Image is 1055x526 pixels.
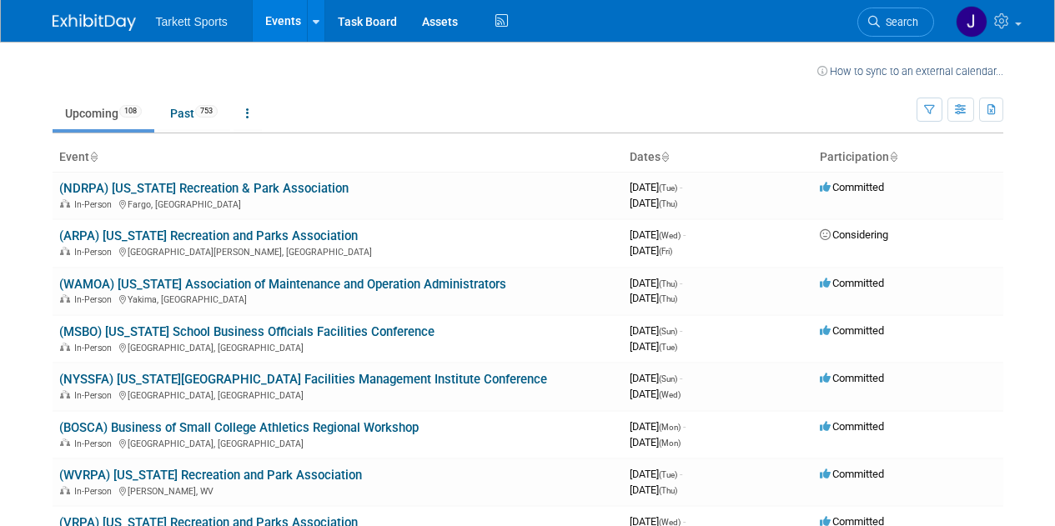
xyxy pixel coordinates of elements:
[74,247,117,258] span: In-Person
[659,247,672,256] span: (Fri)
[630,340,677,353] span: [DATE]
[59,388,616,401] div: [GEOGRAPHIC_DATA], [GEOGRAPHIC_DATA]
[956,6,987,38] img: Jeff Sackman
[820,468,884,480] span: Committed
[659,279,677,288] span: (Thu)
[630,324,682,337] span: [DATE]
[60,343,70,351] img: In-Person Event
[74,390,117,401] span: In-Person
[659,294,677,303] span: (Thu)
[60,294,70,303] img: In-Person Event
[680,277,682,289] span: -
[59,372,547,387] a: (NYSSFA) [US_STATE][GEOGRAPHIC_DATA] Facilities Management Institute Conference
[156,15,228,28] span: Tarkett Sports
[659,327,677,336] span: (Sun)
[659,423,681,432] span: (Mon)
[659,343,677,352] span: (Tue)
[680,324,682,337] span: -
[59,340,616,353] div: [GEOGRAPHIC_DATA], [GEOGRAPHIC_DATA]
[820,181,884,193] span: Committed
[59,228,358,243] a: (ARPA) [US_STATE] Recreation and Parks Association
[630,292,677,304] span: [DATE]
[59,244,616,258] div: [GEOGRAPHIC_DATA][PERSON_NAME], [GEOGRAPHIC_DATA]
[680,468,682,480] span: -
[661,150,669,163] a: Sort by Start Date
[659,231,681,240] span: (Wed)
[659,486,677,495] span: (Thu)
[820,372,884,384] span: Committed
[59,324,435,339] a: (MSBO) [US_STATE] School Business Officials Facilities Conference
[59,468,362,483] a: (WVRPA) [US_STATE] Recreation and Park Association
[53,14,136,31] img: ExhibitDay
[630,181,682,193] span: [DATE]
[630,244,672,257] span: [DATE]
[59,483,616,497] div: [PERSON_NAME], WV
[74,343,117,353] span: In-Person
[74,486,117,497] span: In-Person
[659,183,677,193] span: (Tue)
[53,98,154,129] a: Upcoming108
[158,98,230,129] a: Past753
[60,247,70,255] img: In-Person Event
[659,390,681,399] span: (Wed)
[820,324,884,337] span: Committed
[623,143,813,172] th: Dates
[60,199,70,208] img: In-Person Event
[630,420,686,433] span: [DATE]
[74,199,117,210] span: In-Person
[195,105,218,118] span: 753
[630,436,681,448] span: [DATE]
[59,197,616,210] div: Fargo, [GEOGRAPHIC_DATA]
[820,277,884,289] span: Committed
[659,470,677,479] span: (Tue)
[630,277,682,289] span: [DATE]
[683,420,686,433] span: -
[74,294,117,305] span: In-Person
[59,436,616,449] div: [GEOGRAPHIC_DATA], [GEOGRAPHIC_DATA]
[59,277,506,292] a: (WAMOA) [US_STATE] Association of Maintenance and Operation Administrators
[659,374,677,383] span: (Sun)
[659,199,677,208] span: (Thu)
[630,483,677,496] span: [DATE]
[817,65,1003,78] a: How to sync to an external calendar...
[680,181,682,193] span: -
[813,143,1003,172] th: Participation
[60,438,70,447] img: In-Person Event
[74,438,117,449] span: In-Person
[820,420,884,433] span: Committed
[889,150,897,163] a: Sort by Participation Type
[683,228,686,241] span: -
[857,8,934,37] a: Search
[880,16,918,28] span: Search
[659,438,681,448] span: (Mon)
[630,197,677,209] span: [DATE]
[119,105,142,118] span: 108
[680,372,682,384] span: -
[53,143,623,172] th: Event
[820,228,888,241] span: Considering
[59,420,419,435] a: (BOSCA) Business of Small College Athletics Regional Workshop
[89,150,98,163] a: Sort by Event Name
[60,486,70,494] img: In-Person Event
[630,228,686,241] span: [DATE]
[60,390,70,398] img: In-Person Event
[630,388,681,400] span: [DATE]
[59,181,349,196] a: (NDRPA) [US_STATE] Recreation & Park Association
[630,372,682,384] span: [DATE]
[630,468,682,480] span: [DATE]
[59,292,616,305] div: Yakima, [GEOGRAPHIC_DATA]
